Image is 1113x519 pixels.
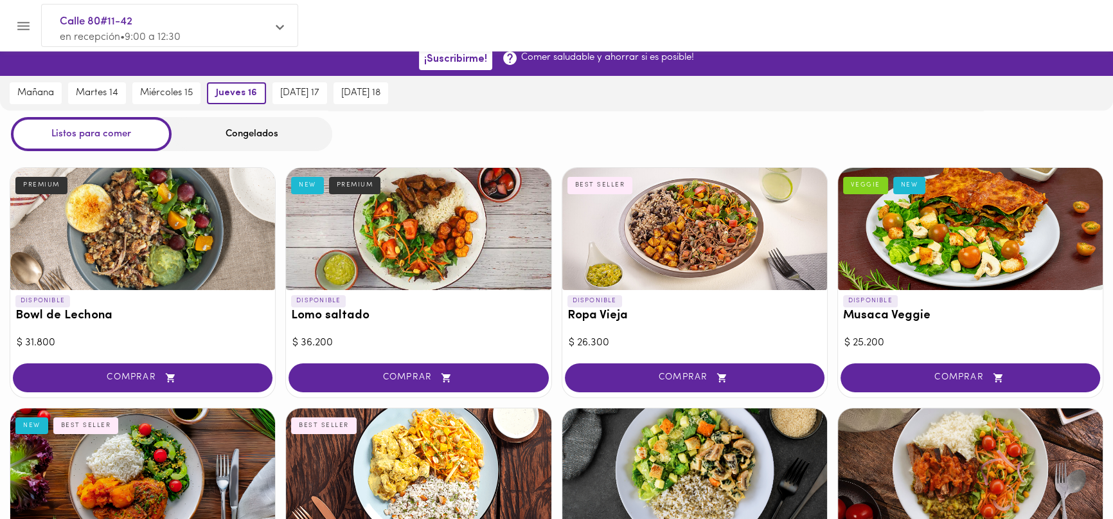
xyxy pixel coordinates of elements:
[291,177,324,194] div: NEW
[562,168,827,290] div: Ropa Vieja
[567,295,622,307] p: DISPONIBLE
[53,417,119,434] div: BEST SELLER
[216,87,257,99] span: jueves 16
[68,82,126,104] button: martes 14
[334,82,388,104] button: [DATE] 18
[329,177,381,194] div: PREMIUM
[280,87,319,99] span: [DATE] 17
[521,51,694,64] p: Comer saludable y ahorrar si es posible!
[893,177,926,194] div: NEW
[838,168,1103,290] div: Musaca Veggie
[17,87,54,99] span: mañana
[843,177,888,194] div: VEGGIE
[1038,444,1100,506] iframe: Messagebird Livechat Widget
[289,363,548,392] button: COMPRAR
[60,14,267,30] span: Calle 80#11-42
[15,177,67,194] div: PREMIUM
[567,309,822,323] h3: Ropa Vieja
[305,372,532,383] span: COMPRAR
[286,168,551,290] div: Lomo saltado
[291,309,546,323] h3: Lomo saltado
[844,336,1096,351] div: $ 25.200
[291,295,346,307] p: DISPONIBLE
[10,82,62,104] button: mañana
[857,372,1084,383] span: COMPRAR
[15,309,270,323] h3: Bowl de Lechona
[10,168,275,290] div: Bowl de Lechona
[29,372,256,383] span: COMPRAR
[292,336,544,351] div: $ 36.200
[841,363,1100,392] button: COMPRAR
[424,53,487,66] span: ¡Suscribirme!
[843,309,1098,323] h3: Musaca Veggie
[76,87,118,99] span: martes 14
[15,417,48,434] div: NEW
[140,87,193,99] span: miércoles 15
[132,82,200,104] button: miércoles 15
[843,295,898,307] p: DISPONIBLE
[341,87,380,99] span: [DATE] 18
[207,82,266,104] button: jueves 16
[13,363,272,392] button: COMPRAR
[60,32,181,42] span: en recepción • 9:00 a 12:30
[565,363,824,392] button: COMPRAR
[569,336,821,351] div: $ 26.300
[15,295,70,307] p: DISPONIBLE
[11,117,172,151] div: Listos para comer
[567,177,633,194] div: BEST SELLER
[291,417,357,434] div: BEST SELLER
[8,10,39,42] button: Menu
[17,336,269,351] div: $ 31.800
[172,117,332,151] div: Congelados
[419,50,492,69] button: ¡Suscribirme!
[272,82,327,104] button: [DATE] 17
[581,372,808,383] span: COMPRAR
